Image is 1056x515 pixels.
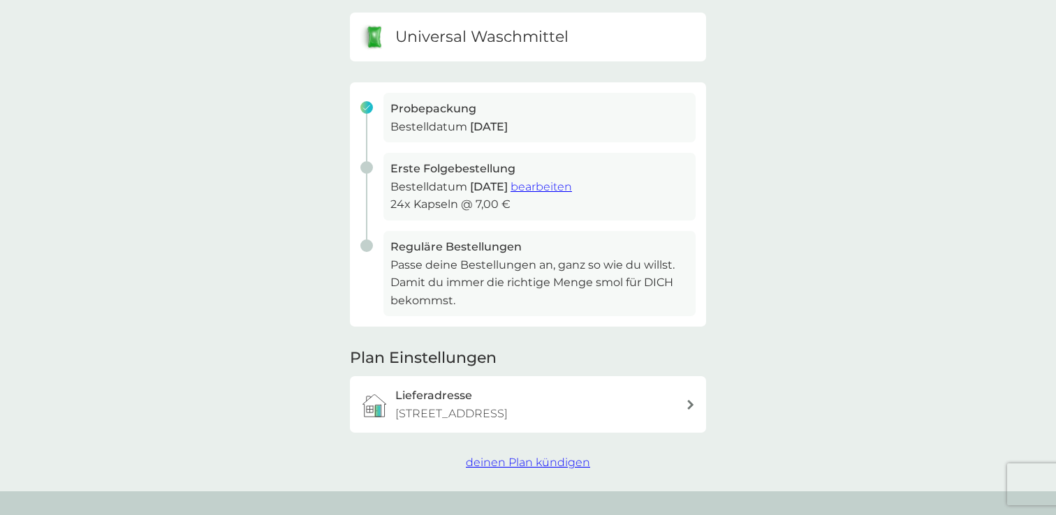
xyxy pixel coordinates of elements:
span: [DATE] [470,180,508,193]
span: [DATE] [470,120,508,133]
p: Passe deine Bestellungen an, ganz so wie du willst. Damit du immer die richtige Menge smol für DI... [390,256,689,310]
span: deinen Plan kündigen [466,456,590,469]
button: bearbeiten [511,178,572,196]
p: [STREET_ADDRESS] [395,405,508,423]
h6: Universal Waschmittel [395,27,569,48]
h3: Reguläre Bestellungen [390,238,689,256]
p: Bestelldatum [390,178,689,196]
a: Lieferadresse[STREET_ADDRESS] [350,376,706,433]
h2: Plan Einstellungen [350,348,497,369]
p: Bestelldatum [390,118,689,136]
span: bearbeiten [511,180,572,193]
img: Universal Waschmittel [360,23,388,51]
h3: Erste Folgebestellung [390,160,689,178]
h3: Lieferadresse [395,387,472,405]
p: 24x Kapseln @ 7,00 € [390,195,689,214]
h3: Probepackung [390,100,689,118]
button: deinen Plan kündigen [466,454,590,472]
